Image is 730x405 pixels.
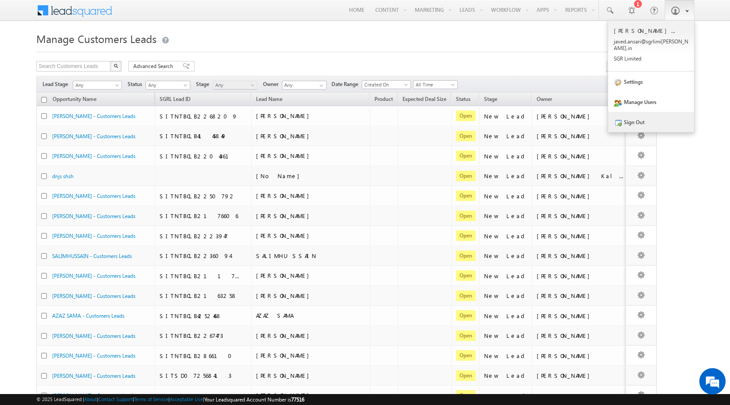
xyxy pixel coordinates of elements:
span: [PERSON_NAME] [256,132,313,140]
div: New Lead [484,232,528,240]
span: Open [456,171,476,181]
p: [PERSON_NAME]... [614,27,688,34]
a: Manage Users [608,92,694,112]
span: Open [456,190,476,201]
a: [PERSON_NAME] - Customers Leads [52,333,135,339]
p: SGR Limit ed [614,55,688,62]
div: SITNTBCLB4145849 [160,132,247,140]
div: [PERSON_NAME] [537,332,624,340]
a: [PERSON_NAME] - Customers Leads [52,293,135,299]
a: [PERSON_NAME] - Customers Leads [52,133,135,140]
span: Open [456,290,476,301]
div: New Lead [484,392,528,400]
span: Lead Stage [43,80,71,88]
a: Any [213,81,257,90]
a: [PERSON_NAME] - Customers Leads [52,153,135,159]
div: New Lead [484,312,528,320]
a: [PERSON_NAME] - Customers Leads [52,193,135,199]
span: Expected Deal Size [402,96,446,102]
div: New Lead [484,272,528,280]
div: [PERSON_NAME] [537,212,624,220]
span: All Time [413,81,455,89]
span: [PERSON_NAME] [256,112,313,119]
span: [PERSON_NAME] [256,372,313,379]
div: SITSD072568413 [160,372,247,380]
p: javed .ansa ri@sg rlimi [PERSON_NAME].i n [614,38,688,51]
a: [PERSON_NAME] - Customers Leads [52,113,135,119]
span: Any [213,81,255,89]
span: [PERSON_NAME] [256,292,313,299]
div: SITNTBCLB2117012 [160,272,247,280]
span: Open [456,330,476,341]
div: New Lead [484,112,528,120]
div: SITNTBCLB4252468 [160,312,247,320]
span: Open [456,230,476,241]
span: Open [456,151,476,161]
a: About [84,396,97,402]
span: Your Leadsquared Account Number is [204,396,304,403]
span: Created On [362,81,408,89]
span: Owner [537,96,552,102]
a: [PERSON_NAME] - Customers Leads [52,272,135,279]
div: SITNTBCLB2176606 [160,212,247,220]
a: Stage [480,94,502,106]
span: [PERSON_NAME] [256,391,313,399]
span: [No Name] [256,172,304,179]
input: Check all records [41,97,47,103]
div: SITNTBCLB2267473 [160,332,247,340]
div: [PERSON_NAME] [537,192,624,200]
a: Created On [362,80,411,89]
span: Open [456,370,476,381]
a: Expected Deal Size [398,94,451,106]
span: Date Range [331,80,362,88]
span: [PERSON_NAME] [256,332,313,339]
span: Open [456,270,476,281]
div: New Lead [484,332,528,340]
span: [PERSON_NAME] [256,192,313,199]
span: Product [374,96,393,102]
a: AZAZ SAMA - Customers Leads [52,312,125,319]
div: [PERSON_NAME] [537,372,624,380]
div: New Lead [484,352,528,360]
span: SALIMHUSSAIN [256,252,317,259]
div: Minimize live chat window [144,4,165,25]
div: New Lead [484,252,528,260]
a: Any [146,81,190,90]
span: Stage [484,96,497,102]
a: [PERSON_NAME] - Customers Leads [52,373,135,379]
div: [PERSON_NAME] Kaluji [PERSON_NAME] [537,172,624,180]
a: Status [452,94,475,106]
span: Any [73,81,119,89]
div: New Lead [484,132,528,140]
div: New Lead [484,212,528,220]
a: All Time [413,80,458,89]
span: Advanced Search [133,62,176,70]
div: SITNTBCLB2268209 [160,112,247,120]
span: AZAZ SAMA [256,312,292,319]
span: 77516 [291,396,304,403]
div: [PERSON_NAME] [537,132,624,140]
div: [PERSON_NAME] [537,152,624,160]
div: New Lead [484,372,528,380]
a: Any [73,81,122,90]
span: Manage Customers Leads [36,32,157,46]
span: Open [456,111,476,121]
div: [PERSON_NAME] [537,272,624,280]
img: d_60004797649_company_0_60004797649 [15,46,37,57]
span: Opportunity Name [53,96,96,102]
a: [PERSON_NAME] - Customers Leads [52,233,135,239]
button: Actions [606,61,657,72]
div: SITNTBCLB2163258 [160,292,247,300]
a: [PERSON_NAME] - Customers Leads [52,352,135,359]
span: [PERSON_NAME] [256,152,313,159]
div: [PERSON_NAME] [537,252,624,260]
span: Open [456,251,476,261]
div: [PERSON_NAME] [537,312,624,320]
span: Open [456,310,476,321]
span: Open [456,390,476,401]
a: [PERSON_NAME] - Customers Leads [52,392,135,399]
div: SITNTBCLB2223947 [160,232,247,240]
a: Sign Out [608,112,694,132]
a: [PERSON_NAME]... javed.ansari@sgrlimi[PERSON_NAME].in SGR Limited [608,21,694,72]
div: [PERSON_NAME] [537,292,624,300]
